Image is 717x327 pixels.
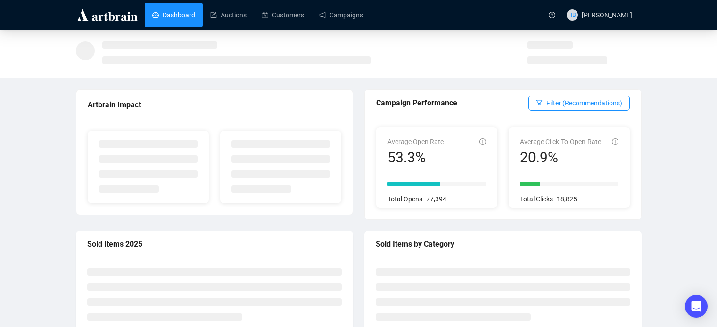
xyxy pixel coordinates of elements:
span: Total Opens [387,195,422,203]
span: info-circle [612,138,618,145]
span: info-circle [479,138,486,145]
span: Average Open Rate [387,138,444,145]
div: 20.9% [520,149,601,167]
div: Open Intercom Messenger [685,295,708,318]
a: Dashboard [152,3,195,27]
span: Total Clicks [520,195,553,203]
div: Campaign Performance [376,97,528,109]
span: HB [568,10,576,20]
a: Customers [262,3,304,27]
a: Campaigns [319,3,363,27]
div: Sold Items by Category [376,238,630,250]
a: Auctions [210,3,247,27]
div: Artbrain Impact [88,99,341,111]
span: filter [536,99,543,106]
span: 77,394 [426,195,446,203]
div: 53.3% [387,149,444,167]
span: Filter (Recommendations) [546,98,622,108]
button: Filter (Recommendations) [528,96,630,111]
span: Average Click-To-Open-Rate [520,138,601,145]
div: Sold Items 2025 [87,238,342,250]
span: question-circle [549,12,555,18]
img: logo [76,8,139,23]
span: 18,825 [557,195,577,203]
span: [PERSON_NAME] [582,11,632,19]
